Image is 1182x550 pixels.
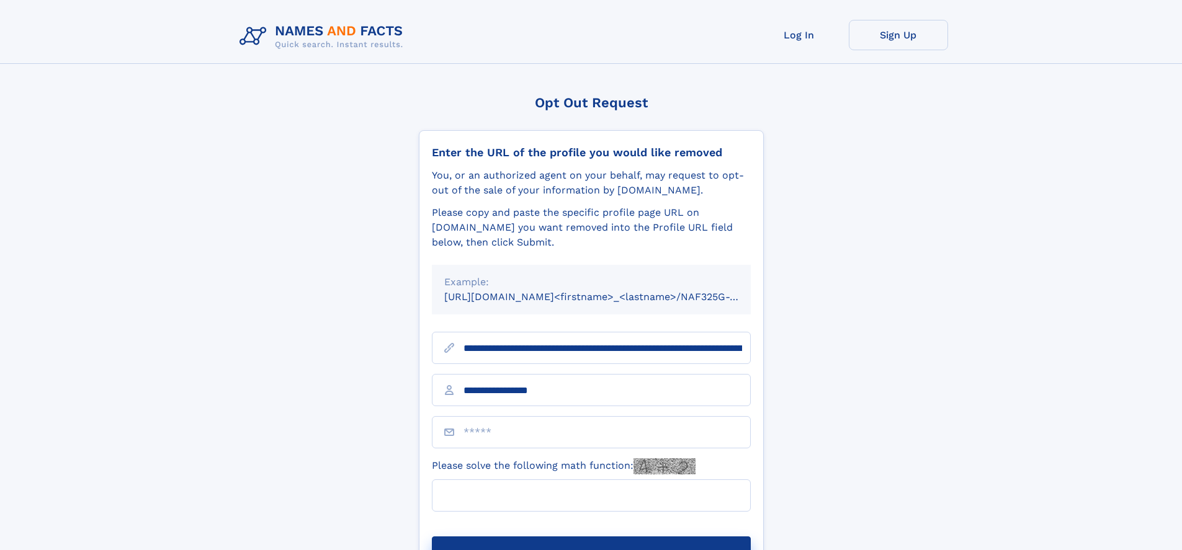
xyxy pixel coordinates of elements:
div: Example: [444,275,738,290]
small: [URL][DOMAIN_NAME]<firstname>_<lastname>/NAF325G-xxxxxxxx [444,291,774,303]
a: Sign Up [849,20,948,50]
div: You, or an authorized agent on your behalf, may request to opt-out of the sale of your informatio... [432,168,751,198]
img: Logo Names and Facts [235,20,413,53]
label: Please solve the following math function: [432,458,696,474]
div: Please copy and paste the specific profile page URL on [DOMAIN_NAME] you want removed into the Pr... [432,205,751,250]
div: Opt Out Request [419,95,764,110]
div: Enter the URL of the profile you would like removed [432,146,751,159]
a: Log In [750,20,849,50]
